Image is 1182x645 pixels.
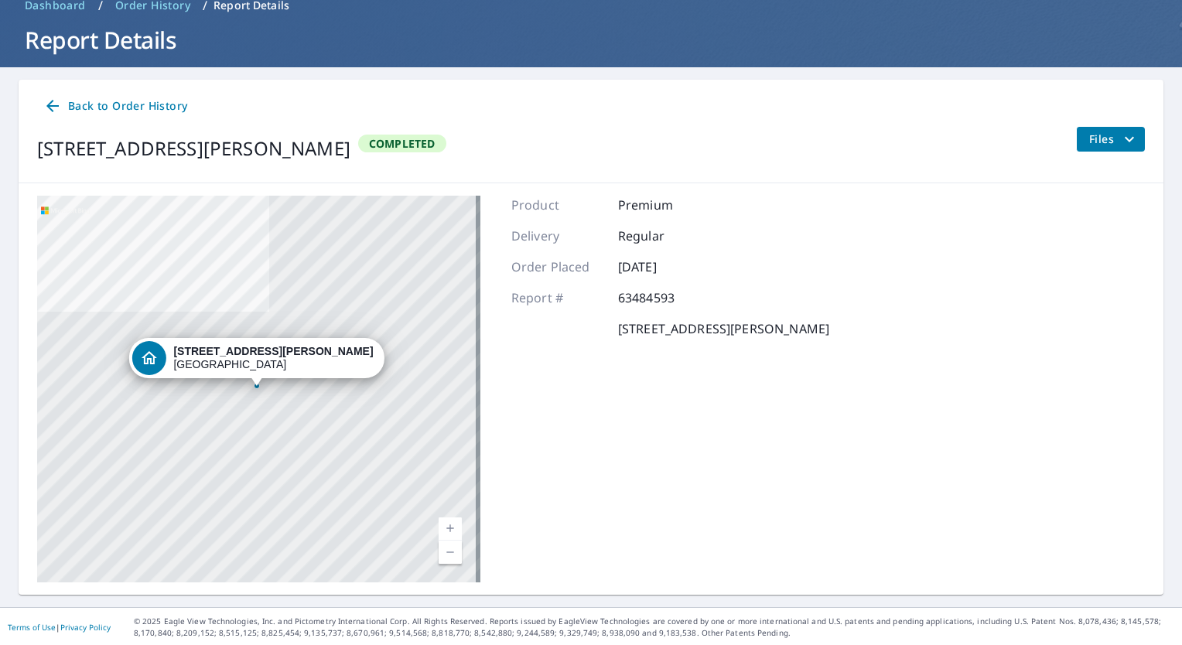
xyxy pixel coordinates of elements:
[134,616,1174,639] p: © 2025 Eagle View Technologies, Inc. and Pictometry International Corp. All Rights Reserved. Repo...
[360,136,445,151] span: Completed
[37,135,350,162] div: [STREET_ADDRESS][PERSON_NAME]
[618,319,829,338] p: [STREET_ADDRESS][PERSON_NAME]
[618,258,711,276] p: [DATE]
[618,227,711,245] p: Regular
[439,517,462,541] a: Current Level 17, Zoom In
[1089,130,1139,148] span: Files
[173,345,373,371] div: [GEOGRAPHIC_DATA]
[511,258,604,276] p: Order Placed
[60,622,111,633] a: Privacy Policy
[128,338,384,386] div: Dropped pin, building 1, Residential property, 2937 Fairchild Ave Wayzata, MN 55391
[511,227,604,245] p: Delivery
[511,288,604,307] p: Report #
[618,196,711,214] p: Premium
[19,24,1163,56] h1: Report Details
[511,196,604,214] p: Product
[173,345,373,357] strong: [STREET_ADDRESS][PERSON_NAME]
[8,622,56,633] a: Terms of Use
[8,623,111,632] p: |
[439,541,462,564] a: Current Level 17, Zoom Out
[37,92,193,121] a: Back to Order History
[1076,127,1145,152] button: filesDropdownBtn-63484593
[43,97,187,116] span: Back to Order History
[618,288,711,307] p: 63484593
